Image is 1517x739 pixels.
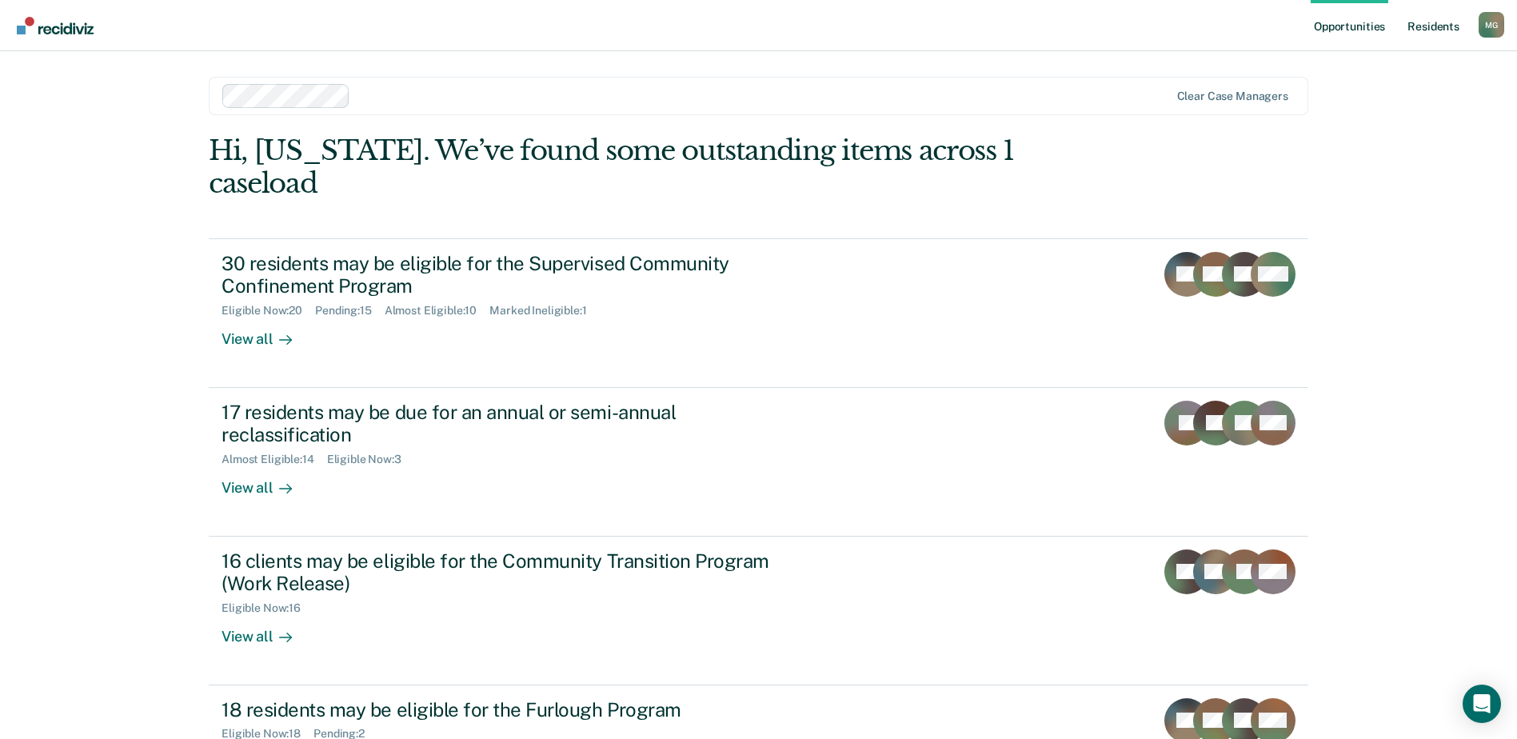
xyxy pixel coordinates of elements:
[222,601,313,615] div: Eligible Now : 16
[1479,12,1504,38] button: Profile dropdown button
[489,304,599,318] div: Marked Ineligible : 1
[1463,685,1501,723] div: Open Intercom Messenger
[222,698,783,721] div: 18 residents may be eligible for the Furlough Program
[17,17,94,34] img: Recidiviz
[222,549,783,596] div: 16 clients may be eligible for the Community Transition Program (Work Release)
[222,453,327,466] div: Almost Eligible : 14
[1177,90,1288,103] div: Clear case managers
[222,318,311,349] div: View all
[209,238,1308,388] a: 30 residents may be eligible for the Supervised Community Confinement ProgramEligible Now:20Pendi...
[315,304,385,318] div: Pending : 15
[385,304,490,318] div: Almost Eligible : 10
[209,388,1308,537] a: 17 residents may be due for an annual or semi-annual reclassificationAlmost Eligible:14Eligible N...
[209,537,1308,685] a: 16 clients may be eligible for the Community Transition Program (Work Release)Eligible Now:16View...
[222,615,311,646] div: View all
[222,304,315,318] div: Eligible Now : 20
[209,134,1088,200] div: Hi, [US_STATE]. We’ve found some outstanding items across 1 caseload
[1479,12,1504,38] div: M G
[222,466,311,497] div: View all
[222,252,783,298] div: 30 residents may be eligible for the Supervised Community Confinement Program
[222,401,783,447] div: 17 residents may be due for an annual or semi-annual reclassification
[327,453,414,466] div: Eligible Now : 3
